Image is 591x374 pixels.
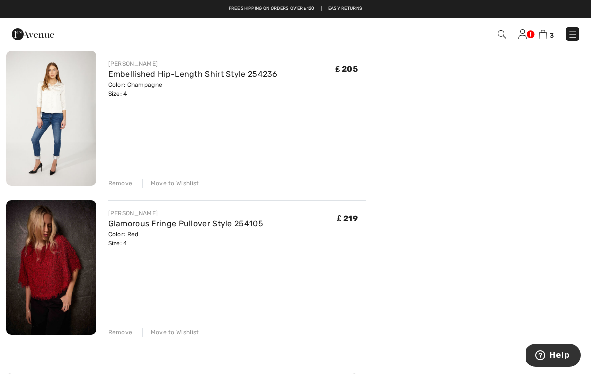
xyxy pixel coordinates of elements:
a: Glamorous Fringe Pullover Style 254105 [108,219,263,228]
img: Search [498,30,506,39]
img: My Info [518,30,527,40]
span: 3 [550,32,554,39]
a: Free shipping on orders over ₤120 [229,5,315,12]
span: ₤ 219 [337,214,358,223]
a: 3 [539,28,554,40]
div: Color: Champagne Size: 4 [108,80,278,98]
span: ₤ 205 [336,64,358,74]
div: [PERSON_NAME] [108,209,263,218]
img: Menu [568,30,578,40]
div: Move to Wishlist [142,328,199,337]
img: 1ère Avenue [12,24,54,44]
a: Embellished Hip-Length Shirt Style 254236 [108,69,278,79]
img: Shopping Bag [539,30,547,39]
div: Move to Wishlist [142,179,199,188]
img: Embellished Hip-Length Shirt Style 254236 [6,51,96,185]
div: [PERSON_NAME] [108,59,278,68]
img: Glamorous Fringe Pullover Style 254105 [6,200,96,335]
div: Color: Red Size: 4 [108,230,263,248]
div: Remove [108,179,133,188]
iframe: Opens a widget where you can find more information [526,344,581,369]
a: Easy Returns [328,5,363,12]
div: Remove [108,328,133,337]
span: | [321,5,322,12]
a: 1ère Avenue [12,29,54,38]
